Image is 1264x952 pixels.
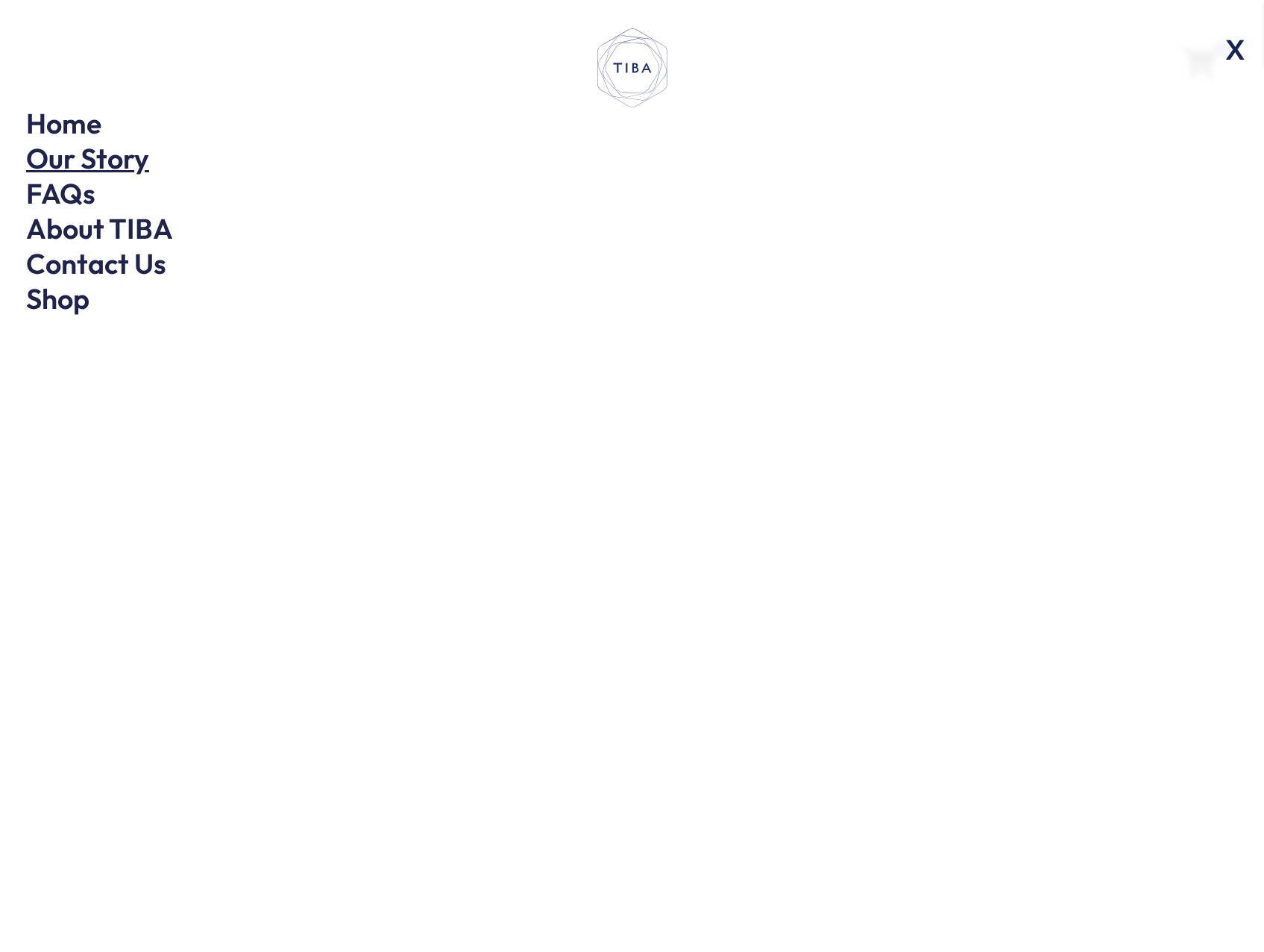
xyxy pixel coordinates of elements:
[1216,26,1255,73] span: X
[26,140,149,176] a: Our Story
[26,245,166,281] a: Contact Us
[26,210,173,246] a: About TIBA
[26,175,95,211] a: FAQs
[26,281,89,316] a: Shop
[26,105,101,141] a: Home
